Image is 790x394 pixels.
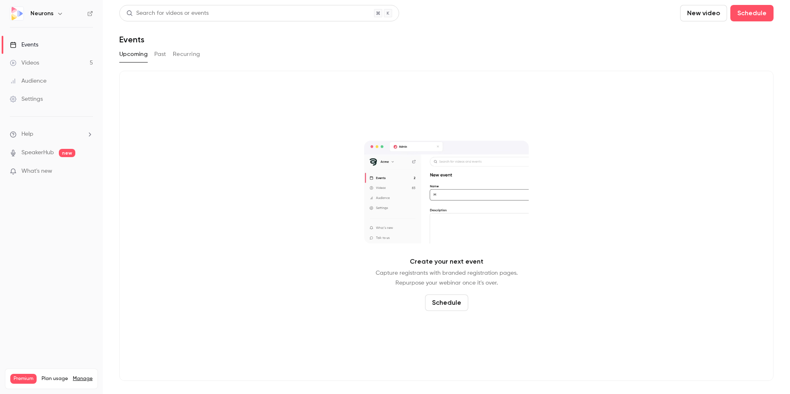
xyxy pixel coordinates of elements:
li: help-dropdown-opener [10,130,93,139]
button: Past [154,48,166,61]
h6: Neurons [30,9,53,18]
button: Schedule [425,294,468,311]
div: Audience [10,77,46,85]
span: Premium [10,374,37,384]
h1: Events [119,35,144,44]
p: Capture registrants with branded registration pages. Repurpose your webinar once it's over. [376,268,518,288]
p: Create your next event [410,257,483,267]
button: Recurring [173,48,200,61]
span: new [59,149,75,157]
img: Neurons [10,7,23,20]
div: Events [10,41,38,49]
a: SpeakerHub [21,148,54,157]
button: Upcoming [119,48,148,61]
div: Videos [10,59,39,67]
button: New video [680,5,727,21]
div: Search for videos or events [126,9,209,18]
span: Help [21,130,33,139]
div: Settings [10,95,43,103]
span: What's new [21,167,52,176]
span: Plan usage [42,375,68,382]
button: Schedule [730,5,774,21]
a: Manage [73,375,93,382]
